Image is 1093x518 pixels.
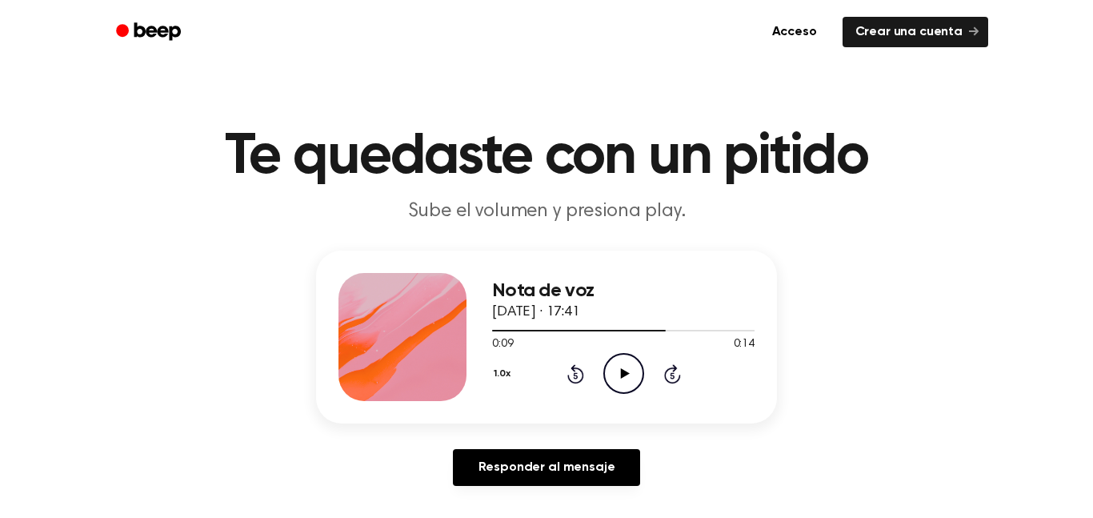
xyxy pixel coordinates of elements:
font: Responder al mensaje [478,461,615,474]
font: Acceso [772,26,817,38]
font: Crear una cuenta [855,26,963,38]
font: Sube el volumen y presiona play. [408,202,686,221]
font: [DATE] · 17:41 [492,305,580,319]
a: Crear una cuenta [843,17,988,47]
button: 1.0x [492,360,516,387]
font: Te quedaste con un pitido [225,128,867,186]
a: Bip [105,17,195,48]
a: Acceso [756,14,833,50]
a: Responder al mensaje [453,449,641,486]
font: Nota de voz [492,281,594,300]
font: 0:14 [734,339,755,350]
font: 0:09 [492,339,513,350]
